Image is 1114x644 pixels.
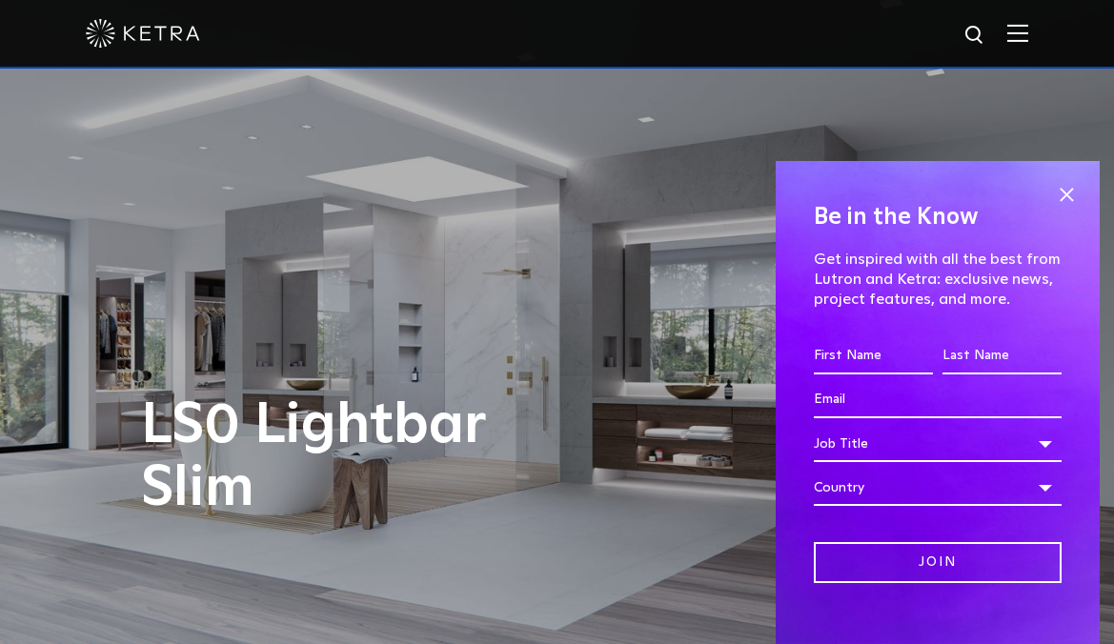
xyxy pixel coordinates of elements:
p: Get inspired with all the best from Lutron and Ketra: exclusive news, project features, and more. [814,250,1062,309]
img: search icon [963,24,987,48]
input: Email [814,382,1062,418]
img: ketra-logo-2019-white [86,19,200,48]
input: Last Name [942,338,1062,374]
img: Hamburger%20Nav.svg [1007,24,1028,42]
input: Join [814,542,1062,583]
h1: LS0 Lightbar Slim [141,394,679,520]
input: First Name [814,338,933,374]
div: Job Title [814,426,1062,462]
div: Country [814,470,1062,506]
h4: Be in the Know [814,199,1062,235]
